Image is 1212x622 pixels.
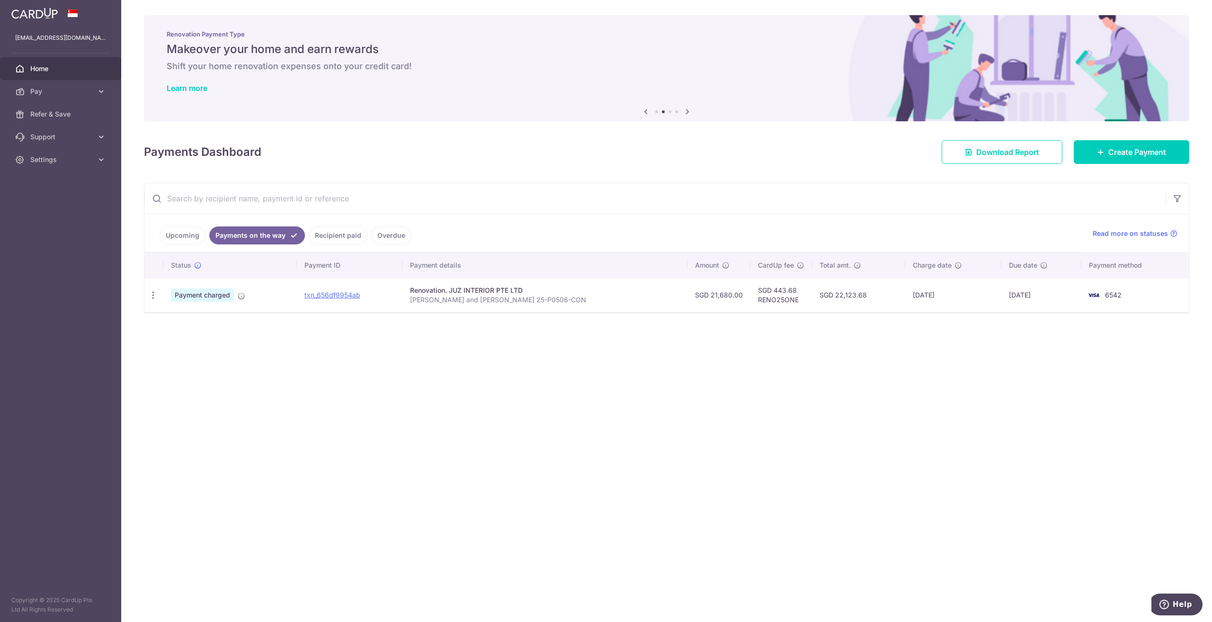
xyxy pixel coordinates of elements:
a: Payments on the way [209,226,305,244]
img: CardUp [11,8,58,19]
input: Search by recipient name, payment id or reference [144,183,1166,214]
img: Renovation banner [144,15,1189,121]
span: Support [30,132,93,142]
td: SGD 22,123.68 [812,278,905,312]
p: [EMAIL_ADDRESS][DOMAIN_NAME] [15,33,106,43]
th: Payment ID [297,253,403,278]
iframe: Opens a widget where you can find more information [1151,594,1203,617]
a: Read more on statuses [1093,229,1177,238]
a: Download Report [942,140,1062,164]
a: Learn more [167,83,207,93]
p: [PERSON_NAME] and [PERSON_NAME] 25-P0506-CON [410,295,680,305]
span: Status [171,261,191,270]
span: Refer & Save [30,109,93,119]
span: Home [30,64,93,73]
img: Bank Card [1084,289,1103,301]
a: Overdue [371,226,411,244]
h4: Payments Dashboard [144,144,261,161]
span: Pay [30,87,93,96]
span: Payment charged [171,288,234,302]
span: Charge date [913,261,952,270]
span: Due date [1009,261,1037,270]
span: CardUp fee [758,261,794,270]
span: 6542 [1105,291,1122,299]
a: txn_656df9954ab [304,291,360,299]
h6: Shift your home renovation expenses onto your credit card! [167,61,1167,72]
a: Recipient paid [309,226,367,244]
th: Payment details [402,253,687,278]
a: Upcoming [160,226,205,244]
td: SGD 21,680.00 [687,278,750,312]
h5: Makeover your home and earn rewards [167,42,1167,57]
span: Settings [30,155,93,164]
th: Payment method [1081,253,1189,278]
a: Create Payment [1074,140,1189,164]
span: Create Payment [1108,146,1166,158]
td: SGD 443.68 RENO25ONE [750,278,812,312]
span: Read more on statuses [1093,229,1168,238]
span: Download Report [976,146,1039,158]
p: Renovation Payment Type [167,30,1167,38]
td: [DATE] [1001,278,1082,312]
span: Amount [695,261,719,270]
td: [DATE] [905,278,1001,312]
div: Renovation. JUZ INTERIOR PTE LTD [410,286,680,295]
span: Total amt. [820,261,851,270]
